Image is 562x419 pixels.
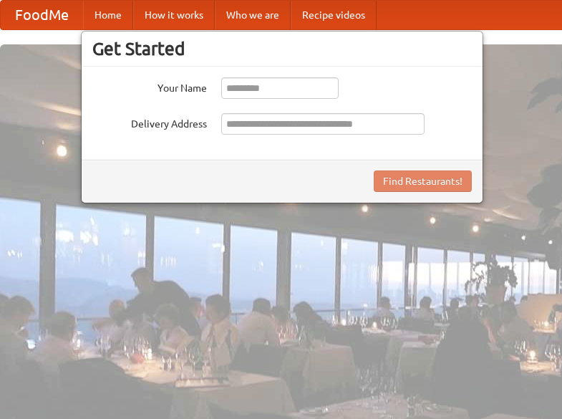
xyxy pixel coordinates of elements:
[1,1,83,29] a: FoodMe
[92,38,472,59] h3: Get Started
[291,1,377,29] a: Recipe videos
[133,1,215,29] a: How it works
[92,77,207,95] label: Your Name
[374,170,472,192] button: Find Restaurants!
[92,113,207,131] label: Delivery Address
[215,1,291,29] a: Who we are
[83,1,133,29] a: Home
